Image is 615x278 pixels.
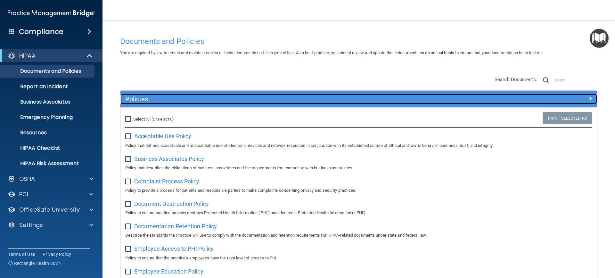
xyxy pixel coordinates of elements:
img: PMB logo [8,7,95,20]
p: Business Associates [4,99,92,105]
span: Business Associates Policy [134,156,204,162]
a: Settings [8,221,93,229]
p: Policy that defines acceptable and unacceptable use of electronic devices and network resources i... [125,142,592,149]
span: Document Destruction Policy [134,200,209,207]
span: Complaint Process Policy [134,178,199,185]
p: HIPAA Checklist [4,145,92,151]
a: OSHA [8,175,93,183]
a: PCI [8,190,93,198]
input: Search [553,75,597,85]
p: Describe the standards the Practice will use to comply with the documentation and retention requi... [125,232,592,239]
h4: Compliance [19,27,63,36]
p: Policy to ensure that the practice's employees have the right level of access to PHI. [125,254,592,262]
span: Employee Access to PHI Policy [134,245,214,252]
p: OSHA [19,175,35,183]
span: Select All [133,117,151,122]
a: HIPAA [8,52,93,60]
p: PCI [19,190,28,198]
p: Report an Incident [4,83,92,90]
p: Documents and Policies [4,68,92,74]
span: Acceptable Use Policy [134,133,191,139]
span: Employee Education Policy [134,268,203,275]
p: Policy that describes the obligations of business associates and the requirements for contracting... [125,164,592,172]
h5: Policies [125,96,473,103]
p: Resources [4,130,92,136]
a: (Unselect 0) [152,117,174,122]
input: Select All (Unselect 0) [125,117,133,122]
p: Policy to ensure practice properly destroys Protected Health Information ('PHI') and electronic P... [125,209,592,217]
p: Emergency Planning [4,114,92,121]
button: Open Resource Center [590,29,609,48]
span: Ⓒ Rectangle Health 2024 [8,260,61,266]
a: Print Selected (0) [543,112,592,124]
img: ic-search.3b580494.png [543,77,549,83]
h4: Documents and Policies [120,37,597,46]
a: Terms of Use [8,251,35,257]
p: OfficeSafe University [19,206,80,214]
span: Search Documents: [495,77,537,82]
a: Policies [125,94,592,104]
span: Documentation Retention Policy [134,223,217,230]
span: You are required by law to create and maintain copies of these documents on file in your office. ... [120,50,543,55]
p: HIPAA [19,52,36,60]
p: Settings [19,221,43,229]
a: Privacy Policy [43,251,71,257]
a: OfficeSafe University [8,206,93,214]
p: HIPAA Risk Assessment [4,160,92,167]
p: Policy to provide a process for patients and responsible parties to make complaints concerning pr... [125,187,592,194]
